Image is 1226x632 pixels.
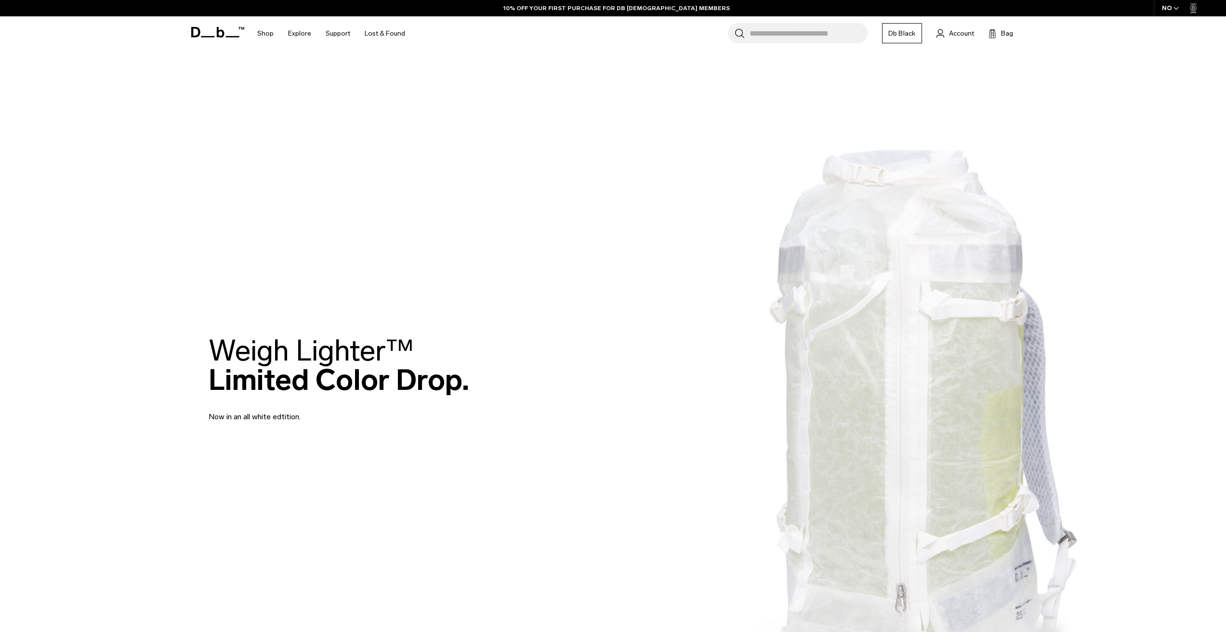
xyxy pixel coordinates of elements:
a: Lost & Found [365,16,405,51]
span: Weigh Lighter™ [209,333,414,368]
h2: Limited Color Drop. [209,336,469,395]
a: Explore [288,16,311,51]
a: Support [326,16,350,51]
a: 10% OFF YOUR FIRST PURCHASE FOR DB [DEMOGRAPHIC_DATA] MEMBERS [503,4,730,13]
span: Account [949,28,974,39]
button: Bag [989,27,1013,39]
span: Bag [1001,28,1013,39]
p: Now in an all white edtition. [209,400,440,423]
a: Account [936,27,974,39]
a: Shop [257,16,274,51]
nav: Main Navigation [250,16,412,51]
a: Db Black [882,23,922,43]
